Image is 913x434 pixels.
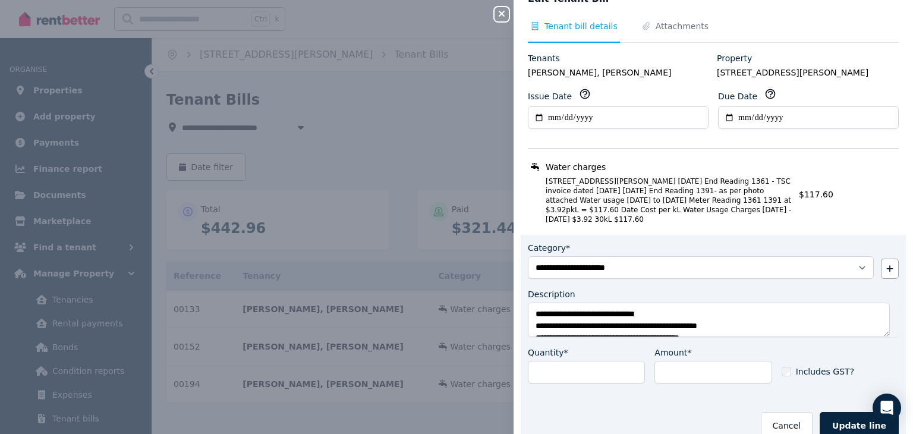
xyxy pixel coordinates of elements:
[782,367,791,376] input: Includes GST?
[531,177,792,224] span: [STREET_ADDRESS][PERSON_NAME] [DATE] End Reading 1361 - TSC invoice dated [DATE] [DATE] End Readi...
[528,20,899,43] nav: Tabs
[799,190,833,199] span: $117.60
[528,242,570,254] label: Category*
[718,90,757,102] label: Due Date
[528,67,710,78] legend: [PERSON_NAME], [PERSON_NAME]
[656,20,709,32] span: Attachments
[796,366,854,378] span: Includes GST?
[528,347,568,358] label: Quantity*
[546,161,606,173] span: Water charges
[528,52,560,64] label: Tenants
[528,90,572,102] label: Issue Date
[528,288,575,300] label: Description
[717,67,899,78] legend: [STREET_ADDRESS][PERSON_NAME]
[873,394,901,422] div: Open Intercom Messenger
[544,20,618,32] span: Tenant bill details
[717,52,752,64] label: Property
[654,347,691,358] label: Amount*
